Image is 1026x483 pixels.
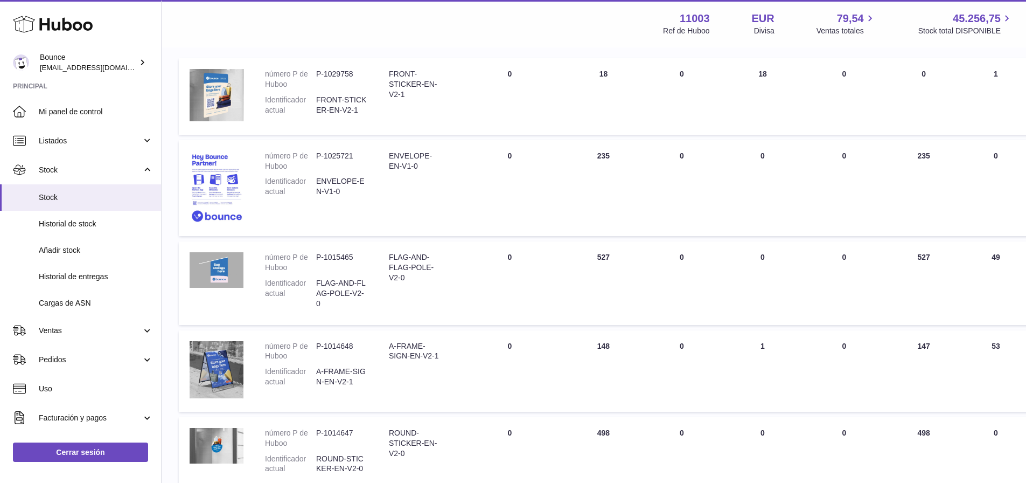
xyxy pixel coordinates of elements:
[722,330,803,412] td: 1
[190,252,243,288] img: product image
[39,165,142,175] span: Stock
[190,428,243,464] img: product image
[13,443,148,462] a: Cerrar sesión
[389,151,443,171] div: ENVELOPE-EN-V1-0
[722,58,803,135] td: 18
[316,278,367,309] dd: FLAG-AND-FLAG-POLE-V2-0
[752,11,774,26] strong: EUR
[316,95,367,115] dd: FRONT-STICKER-EN-V2-1
[566,140,641,236] td: 235
[39,384,153,394] span: Uso
[39,326,142,336] span: Ventas
[39,192,153,203] span: Stock
[842,429,847,437] span: 0
[316,252,367,273] dd: P-1015465
[918,26,1013,36] span: Stock total DISPONIBLE
[316,367,367,387] dd: A-FRAME-SIGN-EN-V2-1
[190,69,243,121] img: product image
[566,58,641,135] td: 18
[316,341,367,362] dd: P-1014648
[454,58,566,135] td: 0
[816,11,876,36] a: 79,54 Ventas totales
[316,151,367,171] dd: P-1025721
[454,140,566,236] td: 0
[389,341,443,362] div: A-FRAME-SIGN-EN-V2-1
[566,330,641,412] td: 148
[454,330,566,412] td: 0
[39,107,153,117] span: Mi panel de control
[265,252,316,273] dt: número P de Huboo
[842,253,847,261] span: 0
[722,140,803,236] td: 0
[265,428,316,448] dt: número P de Huboo
[13,54,29,71] img: internalAdmin-11003@internal.huboo.com
[39,413,142,423] span: Facturación y pagos
[190,151,243,223] img: product image
[754,26,774,36] div: Divisa
[837,11,864,26] span: 79,54
[39,355,142,365] span: Pedidos
[842,70,847,78] span: 0
[816,26,876,36] span: Ventas totales
[265,69,316,89] dt: número P de Huboo
[40,52,137,73] div: Bounce
[265,367,316,387] dt: Identificador actual
[663,26,709,36] div: Ref de Huboo
[265,278,316,309] dt: Identificador actual
[265,341,316,362] dt: número P de Huboo
[265,176,316,197] dt: Identificador actual
[39,272,153,282] span: Historial de entregas
[842,151,847,160] span: 0
[680,11,710,26] strong: 11003
[316,454,367,474] dd: ROUND-STICKER-EN-V2-0
[39,136,142,146] span: Listados
[190,341,243,398] img: product image
[885,58,962,135] td: 0
[641,58,722,135] td: 0
[265,454,316,474] dt: Identificador actual
[722,241,803,325] td: 0
[316,428,367,448] dd: P-1014647
[316,176,367,197] dd: ENVELOPE-EN-V1-0
[316,69,367,89] dd: P-1029758
[953,11,1001,26] span: 45.256,75
[885,140,962,236] td: 235
[885,241,962,325] td: 527
[885,330,962,412] td: 147
[389,252,443,283] div: FLAG-AND-FLAG-POLE-V2-0
[389,69,443,100] div: FRONT-STICKER-EN-V2-1
[842,342,847,350] span: 0
[40,63,158,72] span: [EMAIL_ADDRESS][DOMAIN_NAME]
[389,428,443,459] div: ROUND-STICKER-EN-V2-0
[454,241,566,325] td: 0
[39,219,153,229] span: Historial de stock
[641,140,722,236] td: 0
[918,11,1013,36] a: 45.256,75 Stock total DISPONIBLE
[265,151,316,171] dt: número P de Huboo
[265,95,316,115] dt: Identificador actual
[39,245,153,256] span: Añadir stock
[641,330,722,412] td: 0
[566,241,641,325] td: 527
[39,298,153,308] span: Cargas de ASN
[641,241,722,325] td: 0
